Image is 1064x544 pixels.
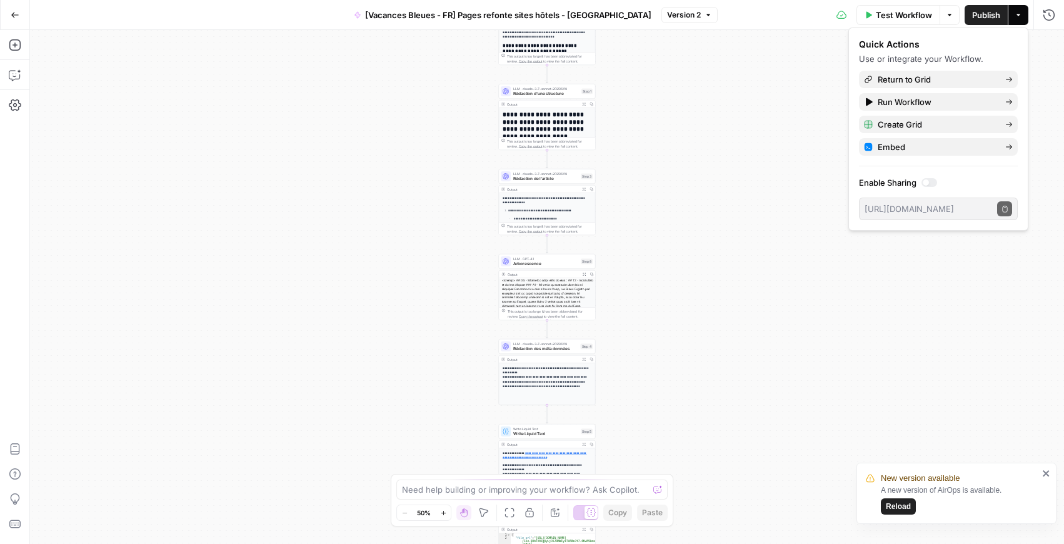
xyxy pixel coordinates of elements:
[499,254,596,320] div: LLM · GPT-4.1ArborescenceStep 8Output<loremip> ## D5 - Sitametco adipi elits do eius : ## T2 - In...
[546,65,548,83] g: Edge from step_2 to step_1
[365,9,651,21] span: [Vacances Bleues - FR] Pages refonte sites hôtels - [GEOGRAPHIC_DATA]
[417,508,431,518] span: 50%
[878,73,995,86] span: Return to Grid
[965,5,1008,25] button: Publish
[667,9,701,21] span: Version 2
[507,272,578,277] div: Output
[1042,468,1051,478] button: close
[881,485,1038,515] div: A new version of AirOps is available.
[507,139,593,149] div: This output is too large & has been abbreviated for review. to view the full content.
[499,278,595,346] div: <loremip> ## D5 - Sitametco adipi elits do eius : ## T2 - Incid utlab et dol ma Aliquae ### A1 - ...
[513,171,578,176] span: LLM · claude-3-7-sonnet-20250219
[513,256,578,261] span: LLM · GPT-4.1
[507,54,593,64] div: This output is too large & has been abbreviated for review. to view the full content.
[513,346,578,352] span: Rédaction des méta données
[546,150,548,168] g: Edge from step_1 to step_3
[581,89,593,94] div: Step 1
[513,86,579,91] span: LLM · claude-3-7-sonnet-20250219
[519,315,543,318] span: Copy the output
[876,9,932,21] span: Test Workflow
[546,235,548,253] g: Edge from step_3 to step_8
[603,505,632,521] button: Copy
[856,5,940,25] button: Test Workflow
[519,144,543,148] span: Copy the output
[519,59,543,63] span: Copy the output
[507,224,593,234] div: This output is too large & has been abbreviated for review. to view the full content.
[881,498,916,515] button: Reload
[499,533,511,536] div: 1
[581,174,593,179] div: Step 3
[507,442,578,447] div: Output
[637,505,668,521] button: Paste
[661,7,718,23] button: Version 2
[507,102,578,107] div: Output
[972,9,1000,21] span: Publish
[581,429,593,435] div: Step 5
[507,309,593,319] div: This output is too large & has been abbreviated for review. to view the full content.
[859,176,1018,189] label: Enable Sharing
[881,472,960,485] span: New version available
[513,431,578,437] span: Write Liquid Text
[878,96,995,108] span: Run Workflow
[507,527,578,532] div: Output
[519,229,543,233] span: Copy the output
[507,533,511,536] span: Toggle code folding, rows 1 through 3
[513,176,578,182] span: Rédaction de l'article
[886,501,911,512] span: Reload
[608,507,627,518] span: Copy
[581,259,593,264] div: Step 8
[513,261,578,267] span: Arborescence
[581,344,593,350] div: Step 4
[513,426,578,431] span: Write Liquid Text
[507,187,578,192] div: Output
[513,91,579,97] span: Rédaction d'une structure
[878,118,995,131] span: Create Grid
[546,320,548,338] g: Edge from step_8 to step_4
[546,405,548,423] g: Edge from step_4 to step_5
[642,507,663,518] span: Paste
[878,141,995,153] span: Embed
[346,5,659,25] button: [Vacances Bleues - FR] Pages refonte sites hôtels - [GEOGRAPHIC_DATA]
[513,341,578,346] span: LLM · claude-3-7-sonnet-20250219
[507,357,578,362] div: Output
[859,54,983,64] span: Use or integrate your Workflow.
[859,38,1018,51] div: Quick Actions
